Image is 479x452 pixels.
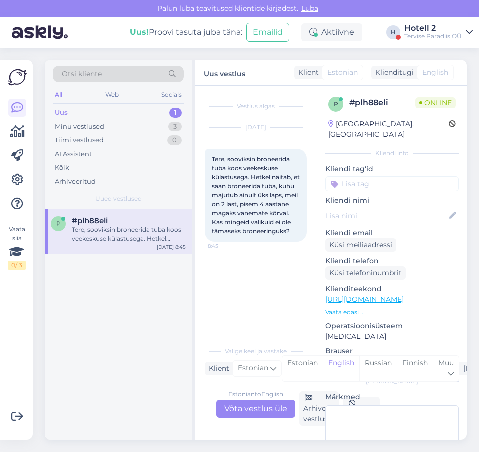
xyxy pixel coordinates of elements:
[294,67,319,78] div: Klient
[246,23,289,42] button: Emailid
[168,122,182,132] div: 3
[8,225,26,270] div: Vaata siia
[349,97,415,109] div: # plh88eli
[325,238,396,252] div: Küsi meiliaadressi
[53,88,64,101] div: All
[325,392,459,402] p: Märkmed
[130,26,242,38] div: Proovi tasuta juba täna:
[325,195,459,206] p: Kliendi nimi
[323,356,359,381] div: English
[95,194,142,203] span: Uued vestlused
[415,97,456,108] span: Online
[56,220,61,227] span: p
[216,400,295,418] div: Võta vestlus üle
[8,261,26,270] div: 0 / 3
[301,23,362,41] div: Aktiivne
[325,284,459,294] p: Klienditeekond
[55,163,69,173] div: Kõik
[325,228,459,238] p: Kliendi email
[204,66,245,79] label: Uus vestlus
[55,177,96,187] div: Arhiveeritud
[205,102,307,111] div: Vestlus algas
[327,67,358,78] span: Estonian
[159,88,184,101] div: Socials
[55,122,104,132] div: Minu vestlused
[55,135,104,145] div: Tiimi vestlused
[212,155,301,235] span: Tere, sooviksin broneerida tuba koos veekeskuse külastusega. Hetkel näitab, et saan broneerida tu...
[325,308,459,317] p: Vaata edasi ...
[55,108,68,118] div: Uus
[62,69,102,79] span: Otsi kliente
[325,295,404,304] a: [URL][DOMAIN_NAME]
[325,164,459,174] p: Kliendi tag'id
[325,331,459,342] p: [MEDICAL_DATA]
[130,27,149,37] b: Uus!
[238,363,268,374] span: Estonian
[205,123,307,132] div: [DATE]
[397,356,433,381] div: Finnish
[438,358,454,367] span: Muu
[298,4,321,13] span: Luba
[325,346,459,356] p: Brauser
[167,135,182,145] div: 0
[334,100,338,108] span: p
[404,24,462,32] div: Hotell 2
[404,24,473,40] a: Hotell 2Tervise Paradiis OÜ
[326,210,447,221] input: Lisa nimi
[208,242,245,250] span: 8:45
[8,68,27,87] img: Askly Logo
[386,25,400,39] div: H
[157,243,186,251] div: [DATE] 8:45
[325,321,459,331] p: Operatsioonisüsteem
[299,391,339,426] div: Arhiveeri vestlus
[282,356,323,381] div: Estonian
[328,119,449,140] div: [GEOGRAPHIC_DATA], [GEOGRAPHIC_DATA]
[169,108,182,118] div: 1
[72,216,108,225] span: #plh88eli
[205,347,307,356] div: Valige keel ja vastake
[72,225,186,243] div: Tere, sooviksin broneerida tuba koos veekeskuse külastusega. Hetkel näitab, et saan broneerida tu...
[103,88,121,101] div: Web
[404,32,462,40] div: Tervise Paradiis OÜ
[359,356,397,381] div: Russian
[228,390,283,399] div: Estonian to English
[325,256,459,266] p: Kliendi telefon
[325,176,459,191] input: Lisa tag
[205,363,229,374] div: Klient
[325,149,459,158] div: Kliendi info
[325,266,406,280] div: Küsi telefoninumbrit
[55,149,92,159] div: AI Assistent
[422,67,448,78] span: English
[371,67,414,78] div: Klienditugi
